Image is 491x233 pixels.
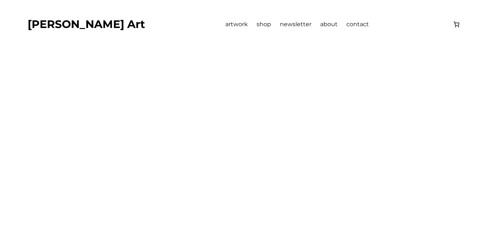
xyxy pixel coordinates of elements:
[346,20,369,29] a: contact
[225,20,248,29] a: artwork
[449,17,464,32] button: Cart
[28,17,145,31] a: [PERSON_NAME] Art
[320,21,338,28] span: about
[225,20,369,29] nav: Navigation
[346,21,369,28] span: contact
[257,20,271,29] a: shop
[280,20,311,29] a: newsletter
[280,21,311,28] span: newsletter
[257,21,271,28] span: shop
[225,21,248,28] span: artwork
[320,20,338,29] a: about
